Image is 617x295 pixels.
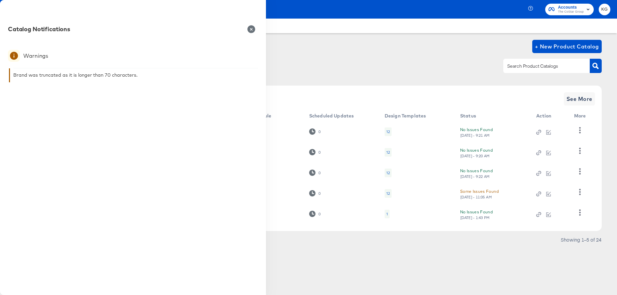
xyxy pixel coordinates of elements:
[309,170,321,176] div: 0
[228,121,304,142] td: Daily
[318,150,321,155] div: 0
[558,9,584,15] span: The CoStar Group
[455,111,531,121] th: Status
[386,211,388,217] div: 1
[228,183,304,204] td: Daily
[318,171,321,175] div: 0
[460,188,499,195] div: Some Issues Found
[385,113,426,118] div: Design Templates
[545,4,594,15] button: AccountsThe CoStar Group
[506,62,577,70] input: Search Product Catalogs
[560,237,602,242] div: Showing 1–5 of 24
[460,188,499,199] button: Some Issues Found[DATE] - 11:05 AM
[601,6,608,13] span: KG
[386,191,390,196] div: 12
[535,42,599,51] span: + New Product Catalog
[569,111,594,121] th: More
[385,148,392,157] div: 12
[228,163,304,183] td: Daily
[386,170,390,176] div: 12
[566,94,592,104] span: See More
[385,169,392,177] div: 12
[23,52,48,59] div: Warnings
[309,149,321,155] div: 0
[386,129,390,134] div: 12
[532,40,602,53] button: + New Product Catalog
[228,204,304,224] td: Daily
[228,142,304,163] td: Daily
[385,210,390,218] div: 1
[564,92,595,106] button: See More
[599,4,610,15] button: KG
[318,212,321,216] div: 0
[13,72,138,78] div: Brand was truncated as it is longer than 70 characters.
[8,25,70,33] div: Catalog Notifications
[386,150,390,155] div: 12
[318,191,321,196] div: 0
[558,4,584,11] span: Accounts
[309,113,354,118] div: Scheduled Updates
[531,111,569,121] th: Action
[385,127,392,136] div: 12
[309,211,321,217] div: 0
[385,189,392,198] div: 12
[318,129,321,134] div: 0
[309,190,321,196] div: 0
[460,195,492,199] div: [DATE] - 11:05 AM
[309,128,321,135] div: 0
